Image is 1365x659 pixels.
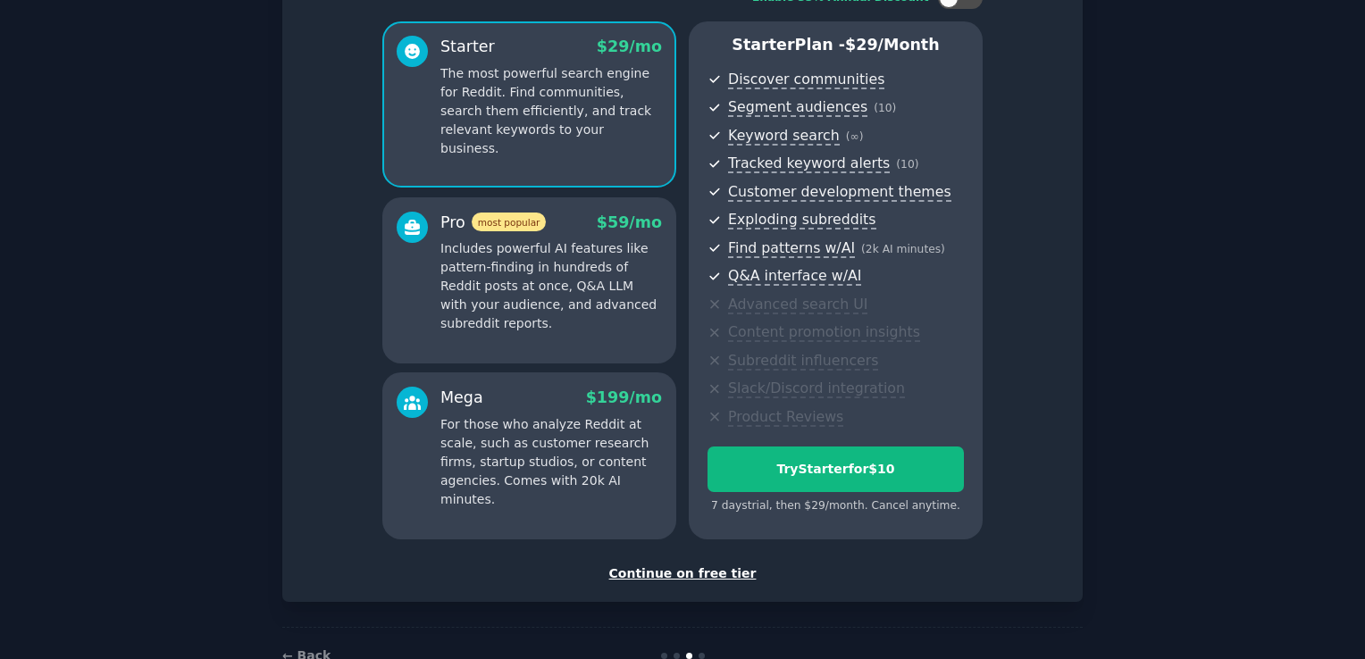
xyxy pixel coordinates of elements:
span: ( 10 ) [874,102,896,114]
span: Product Reviews [728,408,843,427]
div: Pro [440,212,546,234]
div: Continue on free tier [301,564,1064,583]
span: ( ∞ ) [846,130,864,143]
span: most popular [472,213,547,231]
p: Includes powerful AI features like pattern-finding in hundreds of Reddit posts at once, Q&A LLM w... [440,239,662,333]
p: For those who analyze Reddit at scale, such as customer research firms, startup studios, or conte... [440,415,662,509]
span: Discover communities [728,71,884,89]
span: $ 199 /mo [586,388,662,406]
span: Advanced search UI [728,296,867,314]
div: Starter [440,36,495,58]
span: $ 29 /month [845,36,940,54]
span: $ 29 /mo [597,38,662,55]
span: Content promotion insights [728,323,920,342]
span: $ 59 /mo [597,213,662,231]
span: ( 10 ) [896,158,918,171]
p: Starter Plan - [708,34,964,56]
div: Mega [440,387,483,409]
span: Slack/Discord integration [728,380,905,398]
p: The most powerful search engine for Reddit. Find communities, search them efficiently, and track ... [440,64,662,158]
span: Subreddit influencers [728,352,878,371]
span: Find patterns w/AI [728,239,855,258]
span: Q&A interface w/AI [728,267,861,286]
div: 7 days trial, then $ 29 /month . Cancel anytime. [708,498,964,514]
span: Segment audiences [728,98,867,117]
button: TryStarterfor$10 [708,446,964,492]
span: ( 2k AI minutes ) [861,243,945,255]
span: Keyword search [728,127,840,146]
span: Tracked keyword alerts [728,154,890,173]
span: Exploding subreddits [728,211,875,229]
span: Customer development themes [728,183,951,202]
div: Try Starter for $10 [708,460,963,479]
